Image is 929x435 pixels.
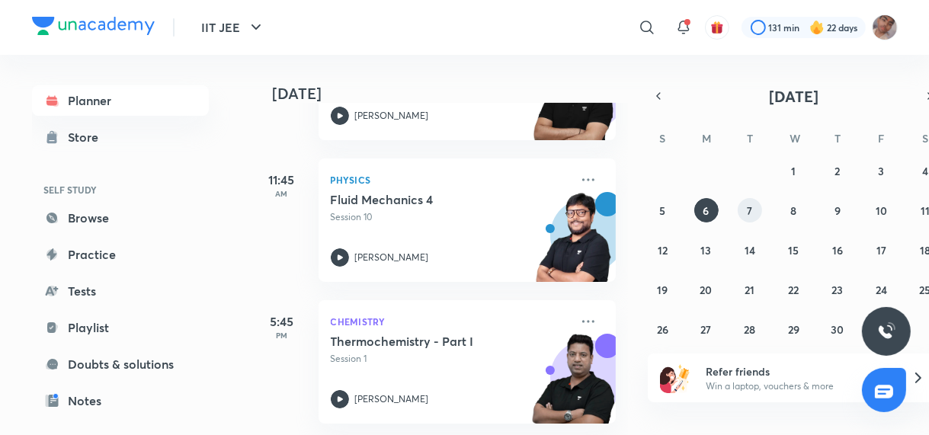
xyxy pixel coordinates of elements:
[878,164,884,178] abbr: October 3, 2025
[355,392,429,406] p: [PERSON_NAME]
[251,331,312,340] p: PM
[331,210,570,224] p: Session 10
[701,243,712,257] abbr: October 13, 2025
[869,238,893,262] button: October 17, 2025
[832,243,843,257] abbr: October 16, 2025
[703,131,712,146] abbr: Monday
[32,239,209,270] a: Practice
[32,312,209,343] a: Playlist
[694,317,719,341] button: October 27, 2025
[781,198,806,222] button: October 8, 2025
[694,238,719,262] button: October 13, 2025
[769,86,818,107] span: [DATE]
[788,243,799,257] abbr: October 15, 2025
[872,14,898,40] img: Rahul 2026
[331,312,570,331] p: Chemistry
[701,322,712,337] abbr: October 27, 2025
[658,243,668,257] abbr: October 12, 2025
[700,283,713,297] abbr: October 20, 2025
[32,122,209,152] a: Store
[745,322,756,337] abbr: October 28, 2025
[32,276,209,306] a: Tests
[825,158,850,183] button: October 2, 2025
[834,131,841,146] abbr: Thursday
[781,317,806,341] button: October 29, 2025
[650,277,674,302] button: October 19, 2025
[703,203,710,218] abbr: October 6, 2025
[273,85,631,103] h4: [DATE]
[706,363,893,379] h6: Refer friends
[738,317,762,341] button: October 28, 2025
[251,189,312,198] p: AM
[788,322,799,337] abbr: October 29, 2025
[788,283,799,297] abbr: October 22, 2025
[32,203,209,233] a: Browse
[745,243,755,257] abbr: October 14, 2025
[355,109,429,123] p: [PERSON_NAME]
[193,12,274,43] button: IIT JEE
[738,238,762,262] button: October 14, 2025
[738,277,762,302] button: October 21, 2025
[251,171,312,189] h5: 11:45
[809,20,825,35] img: streak
[659,203,665,218] abbr: October 5, 2025
[791,164,796,178] abbr: October 1, 2025
[825,198,850,222] button: October 9, 2025
[825,277,850,302] button: October 23, 2025
[660,363,690,393] img: referral
[706,379,893,393] p: Win a laptop, vouchers & more
[876,203,887,218] abbr: October 10, 2025
[878,131,884,146] abbr: Friday
[32,17,155,35] img: Company Logo
[694,198,719,222] button: October 6, 2025
[694,277,719,302] button: October 20, 2025
[710,21,724,34] img: avatar
[790,203,796,218] abbr: October 8, 2025
[869,277,893,302] button: October 24, 2025
[331,192,521,207] h5: Fluid Mechanics 4
[32,349,209,379] a: Doubts & solutions
[650,198,674,222] button: October 5, 2025
[922,131,928,146] abbr: Saturday
[705,15,729,40] button: avatar
[355,251,429,264] p: [PERSON_NAME]
[748,203,753,218] abbr: October 7, 2025
[657,322,668,337] abbr: October 26, 2025
[825,238,850,262] button: October 16, 2025
[532,50,616,155] img: unacademy
[869,158,893,183] button: October 3, 2025
[781,158,806,183] button: October 1, 2025
[32,385,209,416] a: Notes
[834,164,840,178] abbr: October 2, 2025
[876,283,887,297] abbr: October 24, 2025
[747,131,753,146] abbr: Tuesday
[745,283,755,297] abbr: October 21, 2025
[650,238,674,262] button: October 12, 2025
[532,192,616,297] img: unacademy
[331,352,570,366] p: Session 1
[877,322,895,341] img: ttu
[251,312,312,331] h5: 5:45
[781,277,806,302] button: October 22, 2025
[32,17,155,39] a: Company Logo
[32,85,209,116] a: Planner
[831,322,844,337] abbr: October 30, 2025
[922,164,928,178] abbr: October 4, 2025
[825,317,850,341] button: October 30, 2025
[869,198,893,222] button: October 10, 2025
[790,131,800,146] abbr: Wednesday
[669,85,919,107] button: [DATE]
[331,171,570,189] p: Physics
[781,238,806,262] button: October 15, 2025
[69,128,108,146] div: Store
[650,317,674,341] button: October 26, 2025
[657,283,668,297] abbr: October 19, 2025
[659,131,665,146] abbr: Sunday
[876,243,886,257] abbr: October 17, 2025
[32,177,209,203] h6: SELF STUDY
[331,334,521,349] h5: Thermochemistry - Part I
[738,198,762,222] button: October 7, 2025
[834,203,841,218] abbr: October 9, 2025
[831,283,843,297] abbr: October 23, 2025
